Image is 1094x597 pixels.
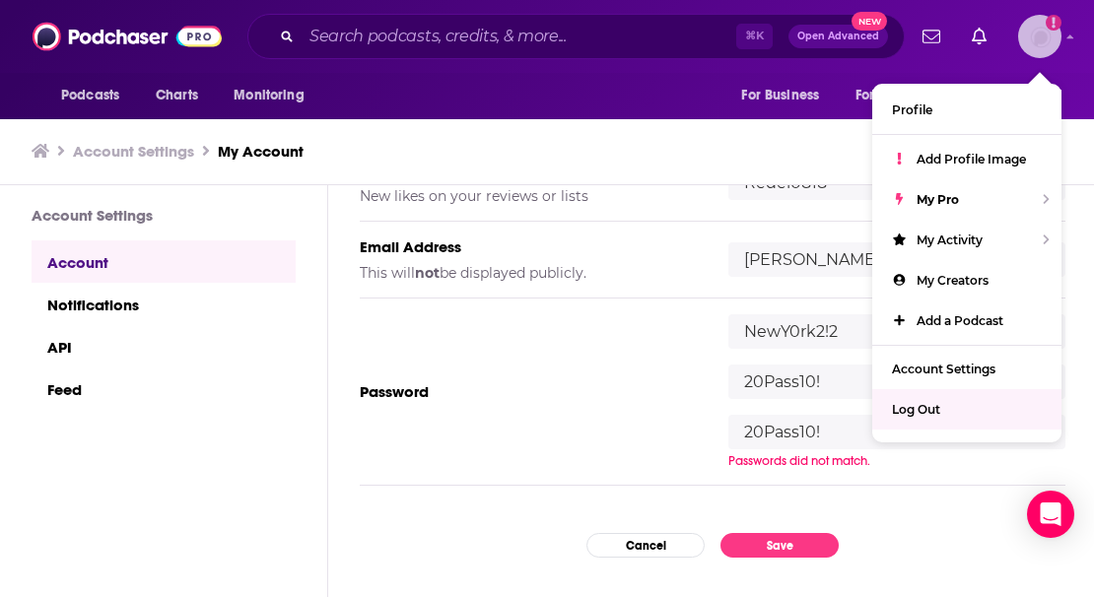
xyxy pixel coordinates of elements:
a: Show notifications dropdown [964,20,994,53]
a: Account Settings [73,142,194,161]
span: New [852,12,887,31]
b: not [415,264,440,282]
h3: Account Settings [32,206,296,225]
button: open menu [843,77,979,114]
button: open menu [220,77,329,114]
span: ⌘ K [736,24,773,49]
a: Account [32,240,296,283]
div: Open Intercom Messenger [1027,491,1074,538]
a: Charts [143,77,210,114]
a: Add Profile Image [872,139,1061,179]
button: Show profile menu [1018,15,1061,58]
a: Feed [32,367,296,410]
span: For Podcasters [855,82,950,109]
span: Add a Podcast [917,313,1003,328]
a: My Creators [872,260,1061,300]
input: Confirm new password [728,415,1065,449]
h5: This will be displayed publicly. [360,264,697,282]
span: Charts [156,82,198,109]
button: Save [720,533,839,558]
button: Cancel [586,533,705,558]
a: Notifications [32,283,296,325]
a: Profile [872,90,1061,130]
img: Podchaser - Follow, Share and Rate Podcasts [33,18,222,55]
h5: Email Address [360,237,697,256]
span: For Business [741,82,819,109]
h5: Password [360,382,697,401]
a: Show notifications dropdown [915,20,948,53]
span: Log Out [892,402,940,417]
span: My Activity [917,232,983,247]
span: Account Settings [892,362,995,376]
span: Logged in as Redel0818 [1018,15,1061,58]
img: User Profile [1018,15,1061,58]
input: Verify current password [728,314,1065,349]
input: email [728,242,1065,277]
span: Profile [892,102,932,117]
span: More [989,82,1022,109]
a: API [32,325,296,367]
button: open menu [47,77,145,114]
svg: Add a profile image [1046,15,1061,31]
span: Add Profile Image [917,152,1026,166]
button: open menu [727,77,844,114]
input: Search podcasts, credits, & more... [302,21,736,52]
button: Open AdvancedNew [788,25,888,48]
div: Passwords did not match. [728,453,1065,469]
div: Search podcasts, credits, & more... [247,14,905,59]
a: My Account [218,142,304,161]
span: Monitoring [234,82,304,109]
h5: New likes on your reviews or lists [360,187,697,205]
span: Open Advanced [797,32,879,41]
a: Add a Podcast [872,300,1061,341]
button: open menu [975,77,1047,114]
ul: Show profile menu [872,84,1061,442]
span: Podcasts [61,82,119,109]
span: My Creators [917,273,989,288]
a: Account Settings [872,349,1061,389]
span: My Pro [917,192,959,207]
input: Enter new password [728,365,1065,399]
